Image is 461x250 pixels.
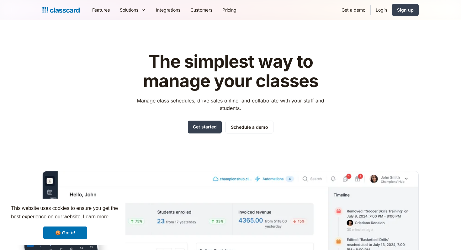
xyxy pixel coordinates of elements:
[43,227,87,239] a: dismiss cookie message
[115,3,151,17] div: Solutions
[151,3,185,17] a: Integrations
[185,3,217,17] a: Customers
[42,6,80,14] a: home
[371,3,392,17] a: Login
[131,97,330,112] p: Manage class schedules, drive sales online, and collaborate with your staff and students.
[397,7,414,13] div: Sign up
[131,52,330,91] h1: The simplest way to manage your classes
[225,121,273,133] a: Schedule a demo
[188,121,222,133] a: Get started
[82,212,109,221] a: learn more about cookies
[217,3,241,17] a: Pricing
[392,4,419,16] a: Sign up
[87,3,115,17] a: Features
[336,3,370,17] a: Get a demo
[11,205,119,221] span: This website uses cookies to ensure you get the best experience on our website.
[5,199,125,245] div: cookieconsent
[120,7,138,13] div: Solutions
